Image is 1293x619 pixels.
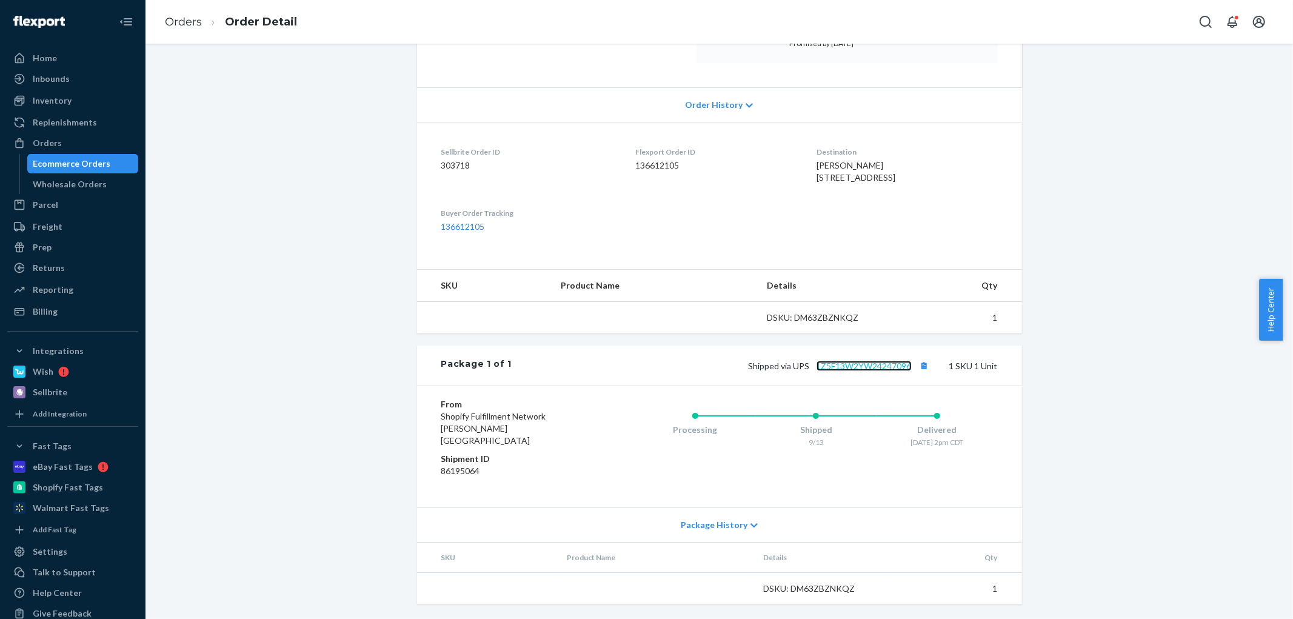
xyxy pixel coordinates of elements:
[441,398,586,410] dt: From
[7,195,138,215] a: Parcel
[441,221,485,232] a: 136612105
[33,199,58,211] div: Parcel
[763,583,877,595] div: DSKU: DM63ZBZNKQZ
[635,424,756,436] div: Processing
[33,566,96,578] div: Talk to Support
[877,437,998,447] div: [DATE] 2pm CDT
[758,270,891,302] th: Details
[755,424,877,436] div: Shipped
[33,440,72,452] div: Fast Tags
[417,543,558,573] th: SKU
[225,15,297,28] a: Order Detail
[441,147,616,157] dt: Sellbrite Order ID
[417,270,552,302] th: SKU
[33,306,58,318] div: Billing
[7,91,138,110] a: Inventory
[33,345,84,357] div: Integrations
[1194,10,1218,34] button: Open Search Box
[1247,10,1271,34] button: Open account menu
[767,312,881,324] div: DSKU: DM63ZBZNKQZ
[33,587,82,599] div: Help Center
[635,147,797,157] dt: Flexport Order ID
[13,16,65,28] img: Flexport logo
[890,302,1021,334] td: 1
[817,160,895,182] span: [PERSON_NAME] [STREET_ADDRESS]
[1220,10,1245,34] button: Open notifications
[7,407,138,421] a: Add Integration
[877,424,998,436] div: Delivered
[817,147,997,157] dt: Destination
[917,358,932,373] button: Copy tracking number
[441,208,616,218] dt: Buyer Order Tracking
[817,361,912,371] a: 1Z5F13W2YW24247096
[33,52,57,64] div: Home
[114,10,138,34] button: Close Navigation
[33,73,70,85] div: Inbounds
[887,573,1022,605] td: 1
[33,178,107,190] div: Wholesale Orders
[7,498,138,518] a: Walmart Fast Tags
[7,258,138,278] a: Returns
[557,543,753,573] th: Product Name
[7,362,138,381] a: Wish
[7,69,138,89] a: Inbounds
[7,523,138,537] a: Add Fast Tag
[7,583,138,603] a: Help Center
[7,478,138,497] a: Shopify Fast Tags
[33,524,76,535] div: Add Fast Tag
[7,383,138,402] a: Sellbrite
[685,99,743,111] span: Order History
[33,409,87,419] div: Add Integration
[7,133,138,153] a: Orders
[33,221,62,233] div: Freight
[33,158,111,170] div: Ecommerce Orders
[33,546,67,558] div: Settings
[7,280,138,299] a: Reporting
[551,270,757,302] th: Product Name
[512,358,997,373] div: 1 SKU 1 Unit
[7,49,138,68] a: Home
[441,465,586,477] dd: 86195064
[33,241,52,253] div: Prep
[33,116,97,129] div: Replenishments
[887,543,1022,573] th: Qty
[27,175,139,194] a: Wholesale Orders
[165,15,202,28] a: Orders
[7,113,138,132] a: Replenishments
[635,159,797,172] dd: 136612105
[7,302,138,321] a: Billing
[7,542,138,561] a: Settings
[33,481,103,494] div: Shopify Fast Tags
[890,270,1021,302] th: Qty
[753,543,887,573] th: Details
[755,437,877,447] div: 9/13
[33,386,67,398] div: Sellbrite
[7,238,138,257] a: Prep
[441,453,586,465] dt: Shipment ID
[155,4,307,40] ol: breadcrumbs
[33,284,73,296] div: Reporting
[7,563,138,582] a: Talk to Support
[33,366,53,378] div: Wish
[7,437,138,456] button: Fast Tags
[33,262,65,274] div: Returns
[441,411,546,446] span: Shopify Fulfillment Network [PERSON_NAME][GEOGRAPHIC_DATA]
[1259,279,1283,341] button: Help Center
[7,457,138,477] a: eBay Fast Tags
[441,159,616,172] dd: 303718
[33,502,109,514] div: Walmart Fast Tags
[33,461,93,473] div: eBay Fast Tags
[7,217,138,236] a: Freight
[681,519,747,531] span: Package History
[33,137,62,149] div: Orders
[7,341,138,361] button: Integrations
[749,361,932,371] span: Shipped via UPS
[33,95,72,107] div: Inventory
[441,358,512,373] div: Package 1 of 1
[27,154,139,173] a: Ecommerce Orders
